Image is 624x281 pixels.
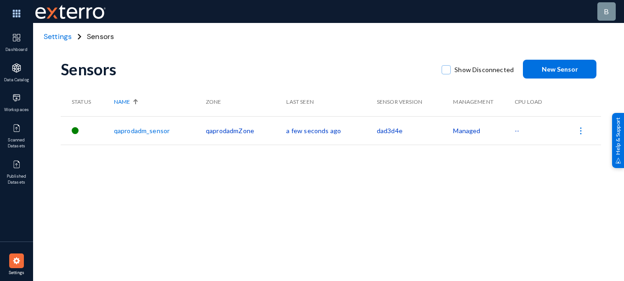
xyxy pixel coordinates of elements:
td: a few seconds ago [286,116,376,145]
img: help_support.svg [615,157,621,163]
th: Sensor Version [377,88,454,116]
img: icon-dashboard.svg [12,33,21,42]
span: Sensors [87,31,114,42]
span: Data Catalog [2,77,32,84]
span: Settings [44,32,72,41]
th: Management [453,88,515,116]
span: Dashboard [2,47,32,53]
span: New Sensor [542,65,578,73]
button: New Sensor [523,60,596,79]
img: icon-settings.svg [12,256,21,265]
span: Show Disconnected [454,63,514,77]
img: icon-workspace.svg [12,93,21,102]
th: Last Seen [286,88,376,116]
span: Exterro [33,2,104,21]
img: icon-published.svg [12,124,21,133]
span: Settings [2,270,32,276]
div: Help & Support [612,113,624,168]
td: Managed [453,116,515,145]
img: exterro-work-mark.svg [35,5,106,19]
th: Status [61,88,114,116]
div: Name [114,98,201,106]
span: Workspaces [2,107,32,113]
span: Scanned Datasets [2,137,32,150]
span: Published Datasets [2,174,32,186]
img: icon-more.svg [576,126,585,135]
td: qaprodadmZone [206,116,287,145]
div: Sensors [61,60,432,79]
a: qaprodadm_sensor [114,127,170,135]
img: icon-applications.svg [12,63,21,73]
img: icon-published.svg [12,160,21,169]
td: dad3d4e [377,116,454,145]
span: Name [114,98,130,106]
th: CPU Load [515,88,556,116]
img: app launcher [3,4,30,23]
td: -- [515,116,556,145]
span: b [604,7,609,16]
th: Zone [206,88,287,116]
div: b [604,6,609,17]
